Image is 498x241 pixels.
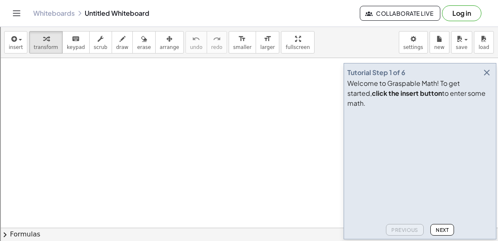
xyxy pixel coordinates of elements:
[347,68,405,78] div: Tutorial Step 1 of 6
[436,227,449,233] span: Next
[10,7,23,20] button: Toggle navigation
[3,18,495,26] div: Move To ...
[3,56,495,63] div: Move To ...
[367,10,433,17] span: Collaborate Live
[3,3,495,11] div: Sort A > Z
[33,9,75,17] a: Whiteboards
[3,41,495,48] div: Sign out
[430,224,454,236] button: Next
[3,11,495,18] div: Sort New > Old
[3,48,495,56] div: Rename
[360,6,440,21] button: Collaborate Live
[347,78,493,108] div: Welcome to Graspable Math! To get started, to enter some math.
[34,44,58,50] span: transform
[3,26,495,33] div: Delete
[442,5,481,21] button: Log in
[3,33,495,41] div: Options
[372,89,442,97] b: click the insert button
[29,31,63,54] button: transform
